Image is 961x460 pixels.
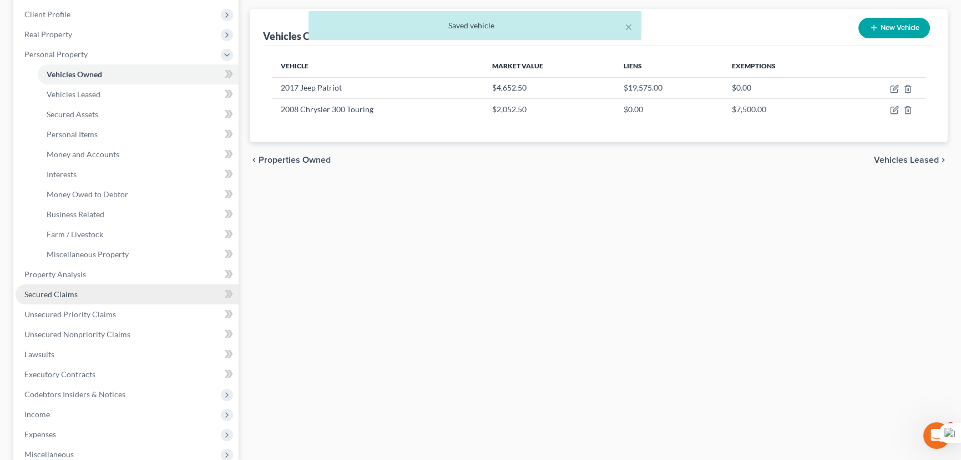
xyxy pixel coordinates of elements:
[24,329,130,339] span: Unsecured Nonpriority Claims
[723,55,841,77] th: Exemptions
[38,204,239,224] a: Business Related
[946,422,955,431] span: 3
[47,209,104,219] span: Business Related
[24,449,74,459] span: Miscellaneous
[24,349,54,359] span: Lawsuits
[874,156,939,164] span: Vehicles Leased
[47,149,119,159] span: Money and Accounts
[47,69,102,79] span: Vehicles Owned
[38,84,239,104] a: Vehicles Leased
[317,20,633,31] div: Saved vehicle
[24,409,50,419] span: Income
[16,264,239,284] a: Property Analysis
[250,156,331,164] button: chevron_left Properties Owned
[483,77,615,98] td: $4,652.50
[272,99,483,120] td: 2008 Chrysler 300 Touring
[47,109,98,119] span: Secured Assets
[24,309,116,319] span: Unsecured Priority Claims
[16,344,239,364] a: Lawsuits
[874,156,948,164] button: Vehicles Leased chevron_right
[483,99,615,120] td: $2,052.50
[47,169,77,179] span: Interests
[47,249,129,259] span: Miscellaneous Property
[24,389,125,399] span: Codebtors Insiders & Notices
[38,64,239,84] a: Vehicles Owned
[38,104,239,124] a: Secured Assets
[38,124,239,144] a: Personal Items
[47,229,103,239] span: Farm / Livestock
[16,304,239,324] a: Unsecured Priority Claims
[24,269,86,279] span: Property Analysis
[939,156,948,164] i: chevron_right
[24,9,70,19] span: Client Profile
[47,129,98,139] span: Personal Items
[615,77,723,98] td: $19,575.00
[24,49,88,59] span: Personal Property
[483,55,615,77] th: Market Value
[24,289,78,299] span: Secured Claims
[38,164,239,184] a: Interests
[38,144,239,164] a: Money and Accounts
[250,156,259,164] i: chevron_left
[259,156,331,164] span: Properties Owned
[16,284,239,304] a: Secured Claims
[38,244,239,264] a: Miscellaneous Property
[625,20,633,33] button: ×
[615,55,723,77] th: Liens
[16,364,239,384] a: Executory Contracts
[723,99,841,120] td: $7,500.00
[16,324,239,344] a: Unsecured Nonpriority Claims
[723,77,841,98] td: $0.00
[24,369,95,379] span: Executory Contracts
[615,99,723,120] td: $0.00
[24,429,56,439] span: Expenses
[38,224,239,244] a: Farm / Livestock
[272,55,483,77] th: Vehicle
[923,422,950,449] iframe: Intercom live chat
[47,89,100,99] span: Vehicles Leased
[47,189,128,199] span: Money Owed to Debtor
[38,184,239,204] a: Money Owed to Debtor
[272,77,483,98] td: 2017 Jeep Patriot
